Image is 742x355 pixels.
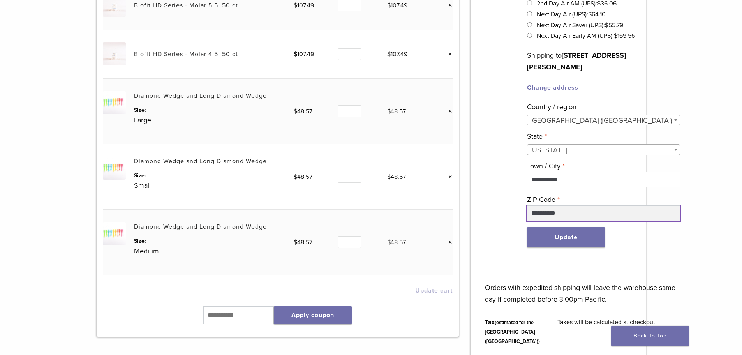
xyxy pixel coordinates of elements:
[605,21,608,29] span: $
[611,326,689,346] a: Back To Top
[134,171,294,180] dt: Size:
[294,2,314,9] bdi: 107.49
[387,173,391,181] span: $
[527,160,680,172] label: Town / City
[537,11,606,18] label: Next Day Air (UPS):
[387,2,407,9] bdi: 107.49
[134,180,294,191] p: Small
[134,237,294,245] dt: Size:
[485,270,680,305] p: Orders with expedited shipping will leave the warehouse same day if completed before 3:00pm Pacific.
[614,32,635,40] bdi: 169.56
[527,84,578,92] a: Change address
[294,238,297,246] span: $
[442,0,453,11] a: Remove this item
[527,49,680,73] p: Shipping to .
[103,222,126,245] img: Diamond Wedge and Long Diamond Wedge
[294,50,314,58] bdi: 107.49
[387,50,407,58] bdi: 107.49
[294,108,312,115] bdi: 48.57
[134,157,267,165] a: Diamond Wedge and Long Diamond Wedge
[103,91,126,114] img: Diamond Wedge and Long Diamond Wedge
[387,173,406,181] bdi: 48.57
[294,173,297,181] span: $
[442,49,453,59] a: Remove this item
[387,2,391,9] span: $
[134,92,267,100] a: Diamond Wedge and Long Diamond Wedge
[387,238,406,246] bdi: 48.57
[537,21,623,29] label: Next Day Air Saver (UPS):
[415,288,453,294] button: Update cart
[549,311,664,352] td: Taxes will be calculated at checkout
[442,106,453,117] a: Remove this item
[588,11,592,18] span: $
[614,32,617,40] span: $
[387,238,391,246] span: $
[294,50,297,58] span: $
[274,306,352,324] button: Apply coupon
[294,238,312,246] bdi: 48.57
[294,2,297,9] span: $
[476,311,549,352] th: Tax
[442,237,453,247] a: Remove this item
[442,172,453,182] a: Remove this item
[134,106,294,114] dt: Size:
[387,108,391,115] span: $
[134,50,238,58] a: Biofit HD Series - Molar 4.5, 50 ct
[527,131,680,142] label: State
[605,21,623,29] bdi: 55.79
[294,108,297,115] span: $
[103,42,126,65] img: Biofit HD Series - Molar 4.5, 50 ct
[527,194,680,205] label: ZIP Code
[103,157,126,180] img: Diamond Wedge and Long Diamond Wedge
[527,115,680,126] span: United States (US)
[134,114,294,126] p: Large
[387,108,406,115] bdi: 48.57
[588,11,606,18] bdi: 64.10
[527,115,680,125] span: United States (US)
[527,51,626,71] strong: [STREET_ADDRESS][PERSON_NAME]
[527,145,680,155] span: Texas
[134,223,267,231] a: Diamond Wedge and Long Diamond Wedge
[294,173,312,181] bdi: 48.57
[527,144,680,155] span: Texas
[537,32,635,40] label: Next Day Air Early AM (UPS):
[485,320,540,344] small: (estimated for the [GEOGRAPHIC_DATA] ([GEOGRAPHIC_DATA]))
[134,245,294,257] p: Medium
[527,227,605,247] button: Update
[134,2,238,9] a: Biofit HD Series - Molar 5.5, 50 ct
[387,50,391,58] span: $
[527,101,680,113] label: Country / region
